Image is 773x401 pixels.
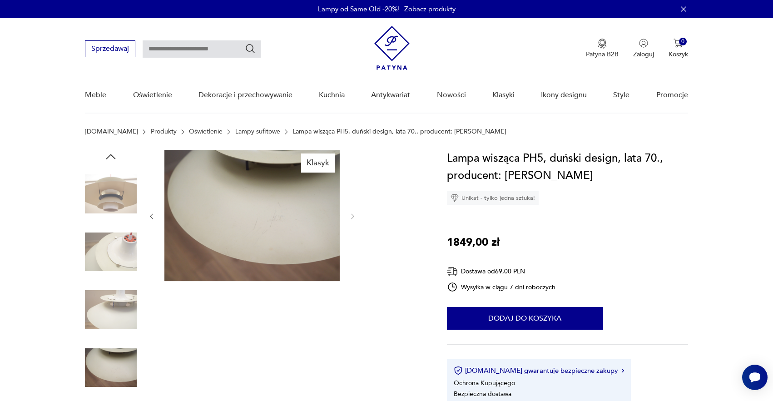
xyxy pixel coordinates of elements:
img: Ikonka użytkownika [639,39,648,48]
img: Ikona diamentu [451,194,459,202]
img: Zdjęcie produktu Lampa wisząca PH5, duński design, lata 70., producent: Louis Poulsen [85,226,137,278]
img: Ikona medalu [598,39,607,49]
a: [DOMAIN_NAME] [85,128,138,135]
div: Dostawa od 69,00 PLN [447,266,556,277]
p: Koszyk [669,50,688,59]
a: Antykwariat [371,78,410,113]
li: Ochrona Kupującego [454,379,515,387]
a: Promocje [656,78,688,113]
a: Kuchnia [319,78,345,113]
button: Dodaj do koszyka [447,307,603,330]
a: Oświetlenie [133,78,172,113]
img: Ikona strzałki w prawo [621,368,624,373]
img: Ikona dostawy [447,266,458,277]
a: Meble [85,78,106,113]
button: Zaloguj [633,39,654,59]
p: Lampa wisząca PH5, duński design, lata 70., producent: [PERSON_NAME] [292,128,506,135]
iframe: Smartsupp widget button [742,365,768,390]
a: Sprzedawaj [85,46,135,53]
a: Zobacz produkty [404,5,456,14]
img: Ikona koszyka [674,39,683,48]
p: Lampy od Same Old -20%! [318,5,400,14]
a: Style [613,78,629,113]
div: 0 [679,38,687,45]
a: Oświetlenie [189,128,223,135]
a: Nowości [437,78,466,113]
p: Patyna B2B [586,50,619,59]
button: Patyna B2B [586,39,619,59]
button: Sprzedawaj [85,40,135,57]
a: Dekoracje i przechowywanie [198,78,292,113]
img: Zdjęcie produktu Lampa wisząca PH5, duński design, lata 70., producent: Louis Poulsen [85,168,137,220]
img: Zdjęcie produktu Lampa wisząca PH5, duński design, lata 70., producent: Louis Poulsen [164,150,340,281]
div: Unikat - tylko jedna sztuka! [447,191,539,205]
div: Klasyk [301,153,335,173]
h1: Lampa wisząca PH5, duński design, lata 70., producent: [PERSON_NAME] [447,150,688,184]
p: Zaloguj [633,50,654,59]
img: Zdjęcie produktu Lampa wisząca PH5, duński design, lata 70., producent: Louis Poulsen [85,342,137,394]
p: 1849,00 zł [447,234,500,251]
button: 0Koszyk [669,39,688,59]
button: Szukaj [245,43,256,54]
a: Ikona medaluPatyna B2B [586,39,619,59]
a: Produkty [151,128,177,135]
a: Klasyki [492,78,515,113]
li: Bezpieczna dostawa [454,390,511,398]
a: Ikony designu [541,78,587,113]
div: Wysyłka w ciągu 7 dni roboczych [447,282,556,292]
a: Lampy sufitowe [235,128,280,135]
img: Patyna - sklep z meblami i dekoracjami vintage [374,26,410,70]
img: Zdjęcie produktu Lampa wisząca PH5, duński design, lata 70., producent: Louis Poulsen [85,284,137,336]
button: [DOMAIN_NAME] gwarantuje bezpieczne zakupy [454,366,624,375]
img: Ikona certyfikatu [454,366,463,375]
